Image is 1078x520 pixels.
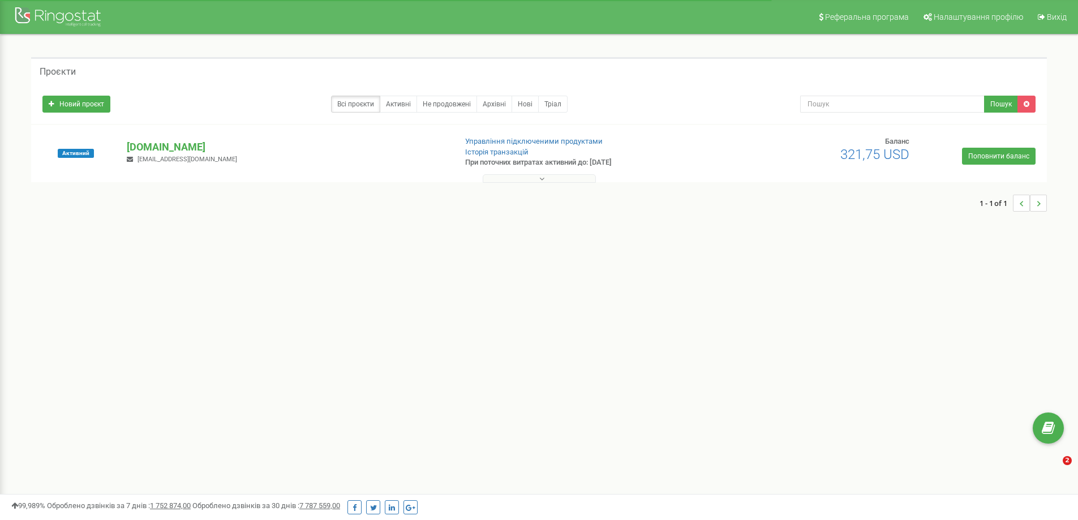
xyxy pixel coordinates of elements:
[1063,456,1072,465] span: 2
[42,96,110,113] a: Новий проєкт
[299,501,340,510] u: 7 787 559,00
[11,501,45,510] span: 99,989%
[47,501,191,510] span: Оброблено дзвінків за 7 днів :
[476,96,512,113] a: Архівні
[840,147,909,162] span: 321,75 USD
[150,501,191,510] u: 1 752 874,00
[980,195,1013,212] span: 1 - 1 of 1
[127,140,446,154] p: [DOMAIN_NAME]
[465,148,529,156] a: Історія транзакцій
[380,96,417,113] a: Активні
[192,501,340,510] span: Оброблено дзвінків за 30 днів :
[1040,456,1067,483] iframe: Intercom live chat
[512,96,539,113] a: Нові
[416,96,477,113] a: Не продовжені
[538,96,568,113] a: Тріал
[465,137,603,145] a: Управління підключеними продуктами
[40,67,76,77] h5: Проєкти
[885,137,909,145] span: Баланс
[1047,12,1067,22] span: Вихід
[800,96,985,113] input: Пошук
[331,96,380,113] a: Всі проєкти
[138,156,237,163] span: [EMAIL_ADDRESS][DOMAIN_NAME]
[825,12,909,22] span: Реферальна програма
[984,96,1018,113] button: Пошук
[962,148,1036,165] a: Поповнити баланс
[934,12,1023,22] span: Налаштування профілю
[980,183,1047,223] nav: ...
[465,157,701,168] p: При поточних витратах активний до: [DATE]
[58,149,94,158] span: Активний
